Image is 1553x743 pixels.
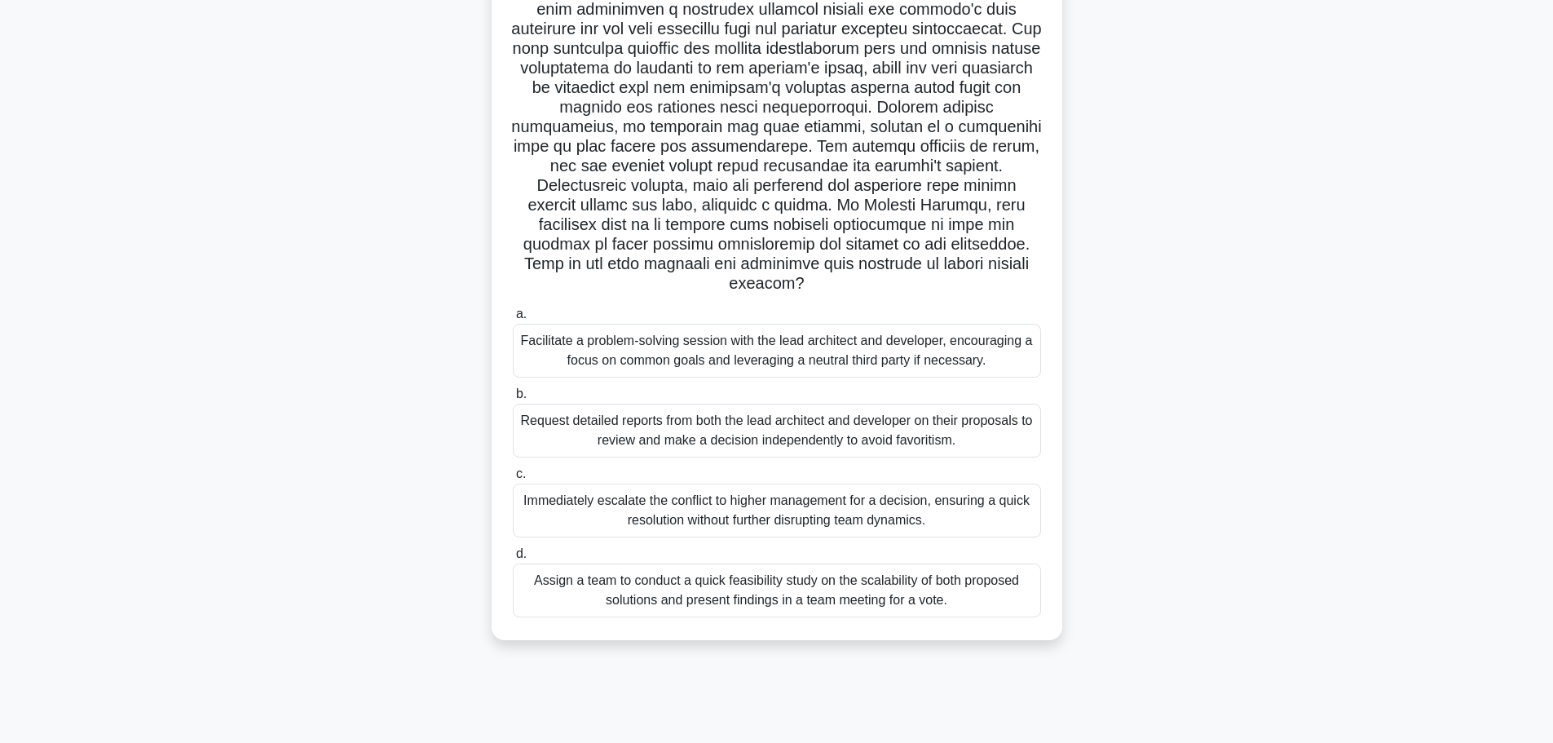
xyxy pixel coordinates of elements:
[513,564,1041,617] div: Assign a team to conduct a quick feasibility study on the scalability of both proposed solutions ...
[516,546,527,560] span: d.
[516,387,527,400] span: b.
[513,404,1041,458] div: Request detailed reports from both the lead architect and developer on their proposals to review ...
[513,484,1041,537] div: Immediately escalate the conflict to higher management for a decision, ensuring a quick resolutio...
[513,324,1041,378] div: Facilitate a problem-solving session with the lead architect and developer, encouraging a focus o...
[516,467,526,480] span: c.
[516,307,527,321] span: a.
